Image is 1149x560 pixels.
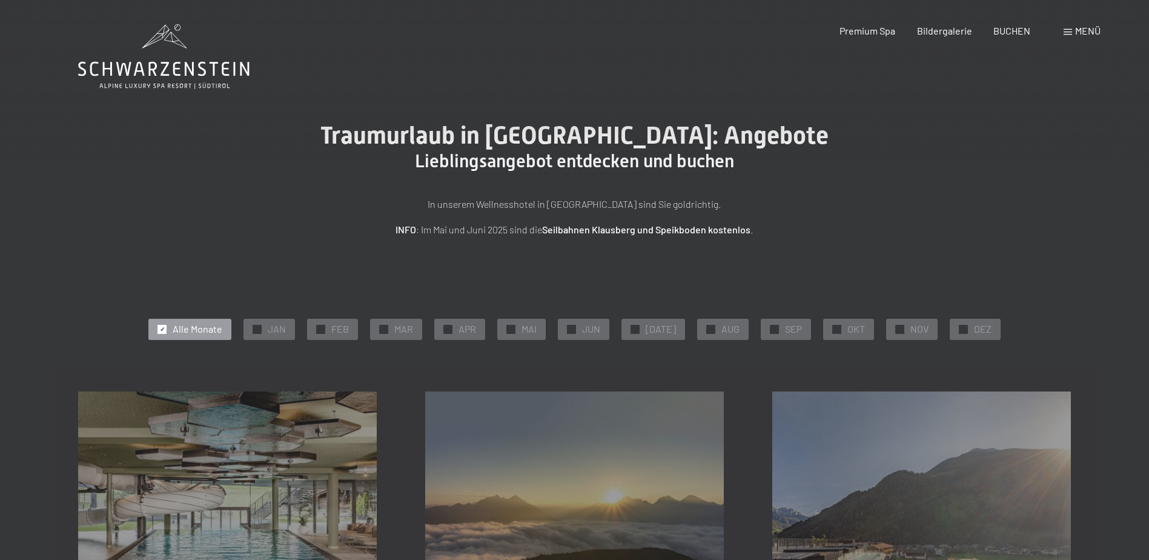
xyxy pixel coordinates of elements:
[847,322,865,336] span: OKT
[160,325,165,333] span: ✓
[509,325,514,333] span: ✓
[459,322,476,336] span: APR
[839,25,895,36] a: Premium Spa
[255,325,260,333] span: ✓
[319,325,323,333] span: ✓
[646,322,676,336] span: [DATE]
[173,322,222,336] span: Alle Monate
[898,325,902,333] span: ✓
[396,224,416,235] strong: INFO
[415,150,734,172] span: Lieblingsangebot entdecken und buchen
[382,325,386,333] span: ✓
[582,322,600,336] span: JUN
[785,322,802,336] span: SEP
[268,322,286,336] span: JAN
[910,322,929,336] span: NOV
[569,325,574,333] span: ✓
[1075,25,1101,36] span: Menü
[772,325,777,333] span: ✓
[272,222,878,238] p: : Im Mai und Juni 2025 sind die .
[522,322,537,336] span: MAI
[709,325,714,333] span: ✓
[320,121,829,150] span: Traumurlaub in [GEOGRAPHIC_DATA]: Angebote
[721,322,740,336] span: AUG
[633,325,638,333] span: ✓
[542,224,750,235] strong: Seilbahnen Klausberg und Speikboden kostenlos
[446,325,451,333] span: ✓
[917,25,972,36] a: Bildergalerie
[394,322,413,336] span: MAR
[993,25,1030,36] a: BUCHEN
[974,322,992,336] span: DEZ
[272,196,878,212] p: In unserem Wellnesshotel in [GEOGRAPHIC_DATA] sind Sie goldrichtig.
[835,325,839,333] span: ✓
[961,325,966,333] span: ✓
[331,322,349,336] span: FEB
